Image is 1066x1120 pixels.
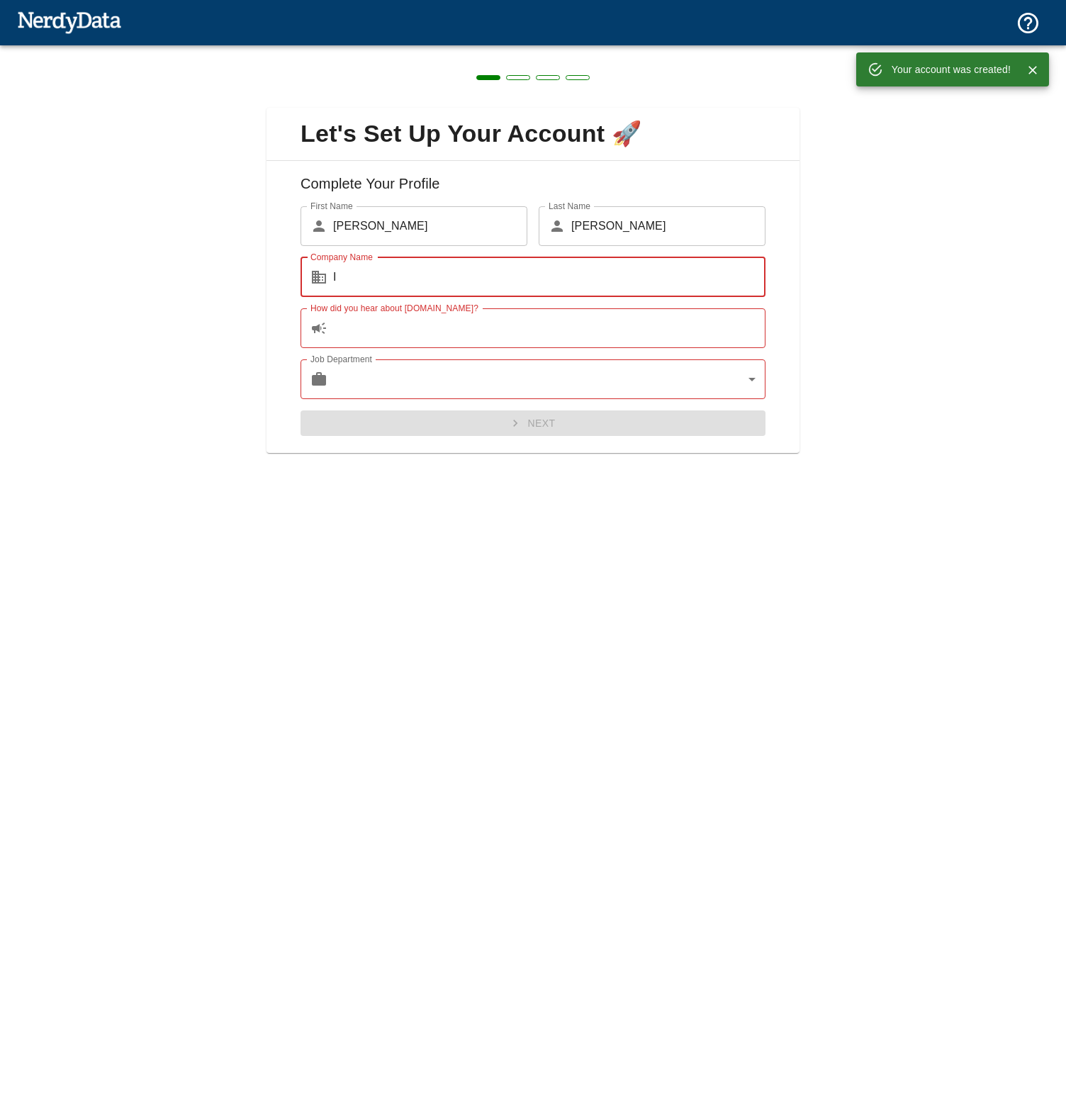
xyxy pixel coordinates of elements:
[278,119,788,149] span: Let's Set Up Your Account 🚀
[310,353,372,365] label: Job Department
[310,200,353,212] label: First Name
[1007,2,1049,44] button: Support and Documentation
[17,8,121,36] img: NerdyData.com
[278,172,788,206] h6: Complete Your Profile
[549,200,590,212] label: Last Name
[1022,60,1043,81] button: Close
[892,57,1011,82] div: Your account was created!
[310,251,373,263] label: Company Name
[310,302,478,314] label: How did you hear about [DOMAIN_NAME]?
